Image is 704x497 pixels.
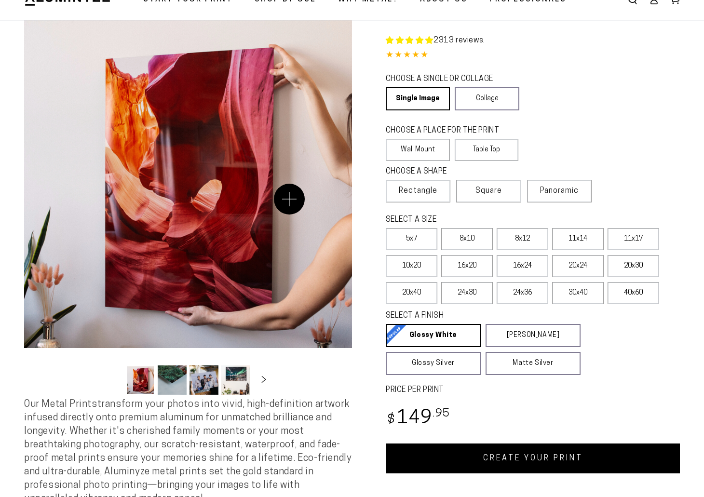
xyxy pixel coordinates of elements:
legend: CHOOSE A SHAPE [386,166,511,177]
label: 8x12 [497,228,548,250]
media-gallery: Gallery Viewer [24,20,352,398]
label: Wall Mount [386,139,450,161]
label: 11x14 [552,228,604,250]
span: Panoramic [540,187,579,195]
button: Load image 1 in gallery view [126,365,155,395]
label: 8x10 [441,228,493,250]
span: Rectangle [399,185,437,197]
span: $ [387,414,395,427]
label: Table Top [455,139,519,161]
label: 20x30 [608,255,659,277]
label: 16x24 [497,255,548,277]
label: 11x17 [608,228,659,250]
label: 20x40 [386,282,437,304]
span: Square [475,185,502,197]
a: [PERSON_NAME] [486,324,581,347]
a: Collage [455,87,519,110]
legend: SELECT A FINISH [386,310,558,322]
button: Load image 4 in gallery view [221,365,250,395]
legend: CHOOSE A PLACE FOR THE PRINT [386,125,510,136]
button: Slide left [102,369,123,390]
button: Load image 3 in gallery view [190,365,218,395]
legend: CHOOSE A SINGLE OR COLLAGE [386,74,510,85]
div: 4.85 out of 5.0 stars [386,49,680,63]
legend: SELECT A SIZE [386,215,558,226]
label: 20x24 [552,255,604,277]
a: Glossy Silver [386,352,481,375]
button: Load image 2 in gallery view [158,365,187,395]
a: Glossy White [386,324,481,347]
label: 24x36 [497,282,548,304]
label: 16x20 [441,255,493,277]
button: Slide right [253,369,274,390]
label: 24x30 [441,282,493,304]
label: 40x60 [608,282,659,304]
bdi: 149 [386,409,450,428]
label: 5x7 [386,228,437,250]
label: 30x40 [552,282,604,304]
a: Single Image [386,87,450,110]
label: 10x20 [386,255,437,277]
label: PRICE PER PRINT [386,385,680,396]
a: Matte Silver [486,352,581,375]
a: CREATE YOUR PRINT [386,443,680,473]
sup: .95 [433,408,450,419]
